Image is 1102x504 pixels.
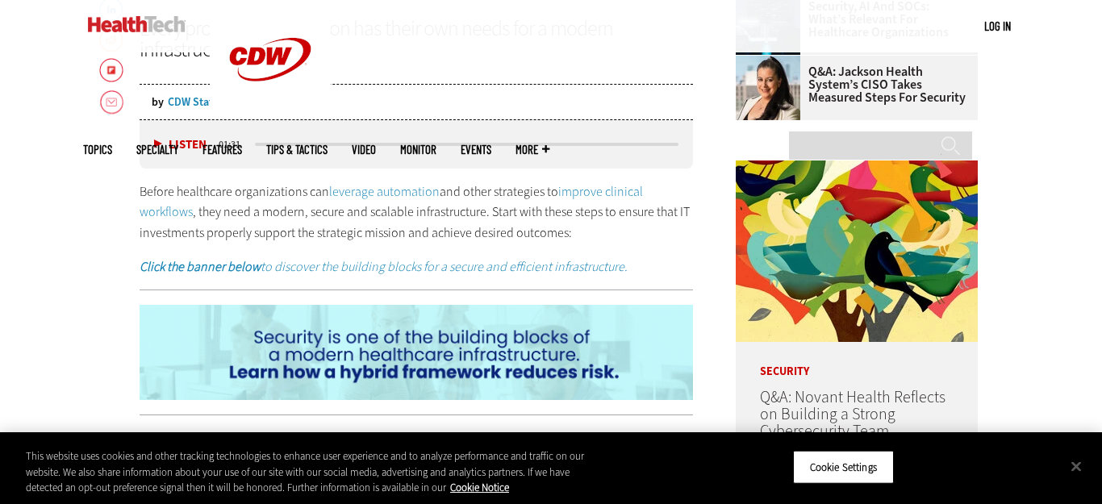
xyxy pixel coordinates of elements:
a: MonITor [400,144,436,156]
span: Specialty [136,144,178,156]
a: Q&A: Novant Health Reflects on Building a Strong Cybersecurity Team [760,386,945,442]
a: Log in [984,19,1011,33]
a: Video [352,144,376,156]
div: This website uses cookies and other tracking technologies to enhance user experience and to analy... [26,448,606,496]
div: User menu [984,18,1011,35]
p: Security [736,342,978,377]
button: Close [1058,448,1094,484]
span: Topics [83,144,112,156]
img: abstract illustration of a tree [736,160,978,342]
a: Click the banner belowto discover the building blocks for a secure and efficient infrastructure. [140,258,628,275]
img: ht-foundationsofcare-q225-animated-desktop [140,305,693,400]
span: More [516,144,549,156]
img: Home [88,16,186,32]
p: Before healthcare organizations can and other strategies to , they need a modern, secure and scal... [140,181,693,244]
strong: Click the banner below [140,258,261,275]
a: More information about your privacy [450,481,509,494]
button: Cookie Settings [793,450,894,484]
a: Events [461,144,491,156]
a: CDW [210,106,331,123]
em: to discover the building blocks for a secure and efficient infrastructure. [140,258,628,275]
a: Tips & Tactics [266,144,328,156]
a: Features [202,144,242,156]
a: leverage automation [329,183,440,200]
